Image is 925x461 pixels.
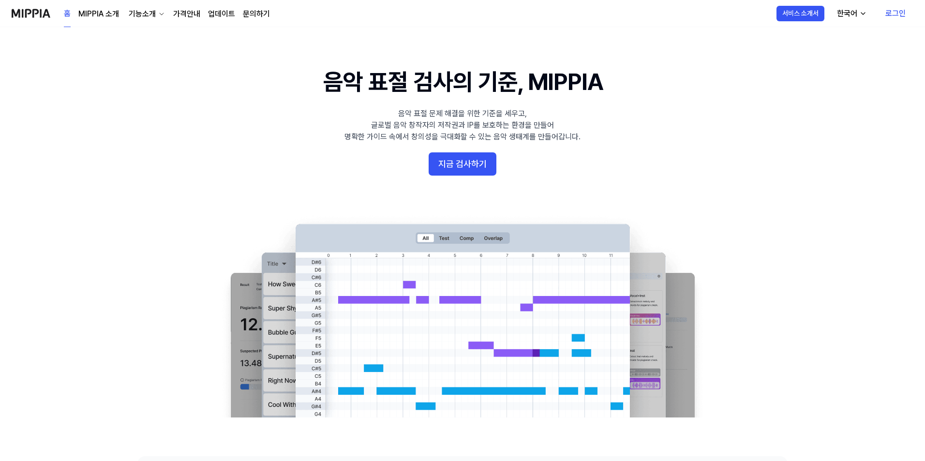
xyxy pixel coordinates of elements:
[211,214,714,417] img: main Image
[78,8,119,20] a: MIPPIA 소개
[127,8,158,20] div: 기능소개
[829,4,873,23] button: 한국어
[173,8,200,20] a: 가격안내
[323,66,602,98] h1: 음악 표절 검사의 기준, MIPPIA
[127,8,165,20] button: 기능소개
[64,0,71,27] a: 홈
[429,152,496,176] button: 지금 검사하기
[344,108,581,143] div: 음악 표절 문제 해결을 위한 기준을 세우고, 글로벌 음악 창작자의 저작권과 IP를 보호하는 환경을 만들어 명확한 가이드 속에서 창의성을 극대화할 수 있는 음악 생태계를 만들어...
[208,8,235,20] a: 업데이트
[776,6,824,21] button: 서비스 소개서
[835,8,859,19] div: 한국어
[243,8,270,20] a: 문의하기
